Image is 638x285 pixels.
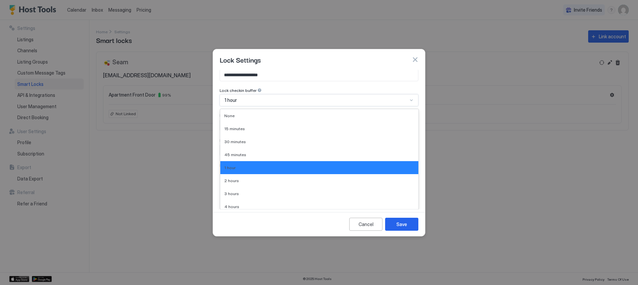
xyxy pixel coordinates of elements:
span: Lock Settings [220,55,261,65]
span: 30 minutes [224,139,246,144]
span: None [224,113,235,118]
span: Pin length [220,138,239,143]
span: 4 hours [224,204,239,209]
span: Linked to [220,163,237,168]
button: Cancel [349,218,382,231]
span: Lock checkin buffer [220,88,257,93]
div: Save [396,221,407,228]
span: 45 minutes [224,152,246,157]
div: Cancel [359,221,373,228]
input: Input Field [220,70,418,81]
span: 2 hours [224,178,239,183]
span: 15 minutes [224,126,245,131]
button: Save [385,218,418,231]
span: Lock checkout buffer [220,113,260,118]
iframe: Intercom live chat [7,262,23,278]
span: 3 hours [224,191,239,196]
span: 1 hour [225,97,237,103]
span: 1 hour [224,165,236,170]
